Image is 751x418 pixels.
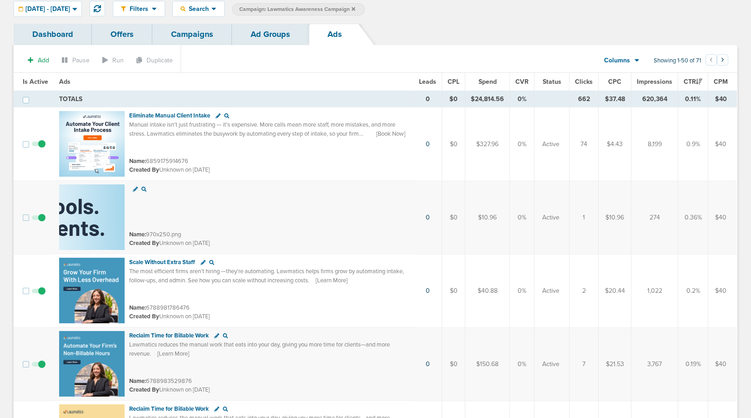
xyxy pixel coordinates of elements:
span: Created By [129,166,159,173]
img: Ad image [59,258,125,323]
small: Unknown on [DATE] [129,312,210,321]
small: Unknown on [DATE] [129,386,210,394]
td: $20.44 [599,254,631,327]
td: $21.53 [599,327,631,401]
img: Ad image [59,184,125,250]
a: Dashboard [14,24,92,45]
span: Lawmatics reduces the manual work that eats into your day, giving you more time for clients—and m... [129,341,390,357]
span: CPL [448,78,459,86]
a: 0 [426,360,430,368]
td: 1,022 [631,254,678,327]
span: [Book Now] [376,130,405,138]
span: Active [542,360,559,369]
span: Created By [129,313,159,320]
td: 74 [570,107,599,181]
small: 6859175914676 [129,158,188,165]
small: Unknown on [DATE] [129,239,210,247]
td: $0 [442,327,465,401]
td: $327.96 [465,107,510,181]
td: $0 [442,91,465,107]
span: Active [542,140,559,149]
td: $0 [442,107,465,181]
td: $40.88 [465,254,510,327]
img: Ad image [59,111,125,177]
a: Campaigns [152,24,232,45]
span: Status [543,78,561,86]
td: 0% [510,181,534,254]
td: $40 [708,107,737,181]
td: $24,814.56 [465,91,510,107]
a: 0 [426,287,430,295]
td: $0 [442,181,465,254]
td: 620,364 [631,91,678,107]
small: 6788983529876 [129,377,192,385]
a: Ad Groups [232,24,309,45]
span: Name: [129,231,146,238]
span: Name: [129,377,146,385]
button: Add [23,54,54,67]
span: Eliminate Manual Client Intake [129,112,210,119]
td: 0.19% [678,327,708,401]
a: Ads [309,24,361,45]
span: Columns [604,56,630,65]
span: [DATE] - [DATE] [25,6,70,12]
span: Is Active [23,78,48,86]
td: $10.96 [465,181,510,254]
td: $40 [708,254,737,327]
td: 8,199 [631,107,678,181]
span: The most efficient firms aren’t hiring —they’re automating. Lawmatics helps firms grow by automat... [129,268,404,284]
a: 0 [426,140,430,148]
span: Created By [129,240,159,247]
span: Name: [129,304,146,311]
td: $37.48 [599,91,631,107]
td: 662 [570,91,599,107]
small: Unknown on [DATE] [129,166,210,174]
td: $150.68 [465,327,510,401]
span: Campaign: Lawmatics Awareness Campaign [239,5,355,13]
span: Reclaim Time for Billable Work [129,405,209,413]
span: Clicks [575,78,593,86]
td: 1 [570,181,599,254]
span: Manual intake isn’t just frustrating — it’s expensive. More calls mean more staff, more mistakes,... [129,121,395,146]
td: $40 [708,181,737,254]
span: CPM [714,78,728,86]
span: Spend [479,78,497,86]
span: CTR [684,78,702,86]
span: Leads [419,78,436,86]
span: Search [186,5,212,13]
span: Name: [129,158,146,165]
span: Showing 1-50 of 71 [654,57,701,65]
img: Ad image [59,331,125,397]
span: CVR [515,78,529,86]
td: 0.11% [678,91,708,107]
td: 2 [570,254,599,327]
td: 0% [510,107,534,181]
span: CPC [608,78,621,86]
span: [Learn More] [316,276,348,285]
td: 7 [570,327,599,401]
td: $0 [442,254,465,327]
td: TOTALS [54,91,413,107]
a: 0 [426,214,430,221]
span: Ads [59,78,71,86]
span: Filters [126,5,152,13]
span: [Learn More] [157,350,189,358]
td: 0.2% [678,254,708,327]
small: 6788981786476 [129,304,190,311]
td: $4.43 [599,107,631,181]
td: 0% [510,254,534,327]
span: Active [542,213,559,222]
span: Impressions [637,78,672,86]
ul: Pagination [706,56,728,66]
td: 0.9% [678,107,708,181]
span: Active [542,286,559,296]
td: 0% [510,91,534,107]
td: 0.36% [678,181,708,254]
a: Offers [92,24,152,45]
td: $10.96 [599,181,631,254]
td: 3,767 [631,327,678,401]
td: $40 [708,327,737,401]
button: Go to next page [717,54,728,66]
td: $40 [708,91,737,107]
span: Scale Without Extra Staff [129,259,195,266]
